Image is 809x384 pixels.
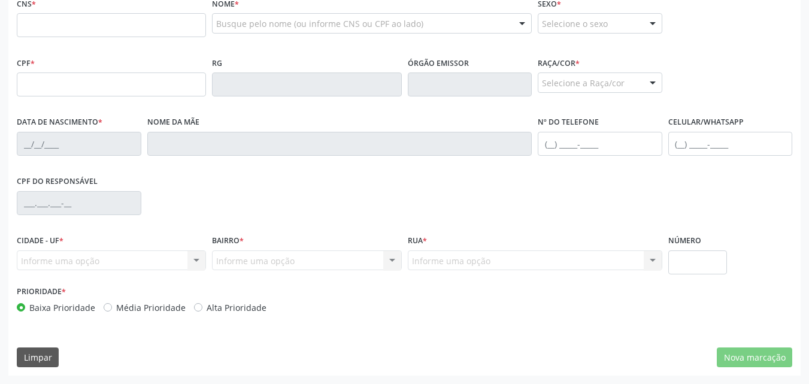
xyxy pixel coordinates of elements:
label: Cidade - UF [17,232,63,250]
label: Celular/WhatsApp [668,113,744,132]
label: Baixa Prioridade [29,301,95,314]
label: Média Prioridade [116,301,186,314]
input: (__) _____-_____ [668,132,793,156]
label: RG [212,54,222,72]
label: Nome da mãe [147,113,199,132]
button: Nova marcação [717,347,792,368]
label: CPF [17,54,35,72]
label: Nº do Telefone [538,113,599,132]
label: Órgão emissor [408,54,469,72]
input: (__) _____-_____ [538,132,662,156]
label: Bairro [212,232,244,250]
span: Selecione o sexo [542,17,608,30]
label: Alta Prioridade [207,301,266,314]
label: Rua [408,232,427,250]
label: Raça/cor [538,54,580,72]
label: Prioridade [17,283,66,301]
label: Número [668,232,701,250]
label: Data de nascimento [17,113,102,132]
input: ___.___.___-__ [17,191,141,215]
label: CPF do responsável [17,173,98,191]
span: Selecione a Raça/cor [542,77,625,89]
span: Busque pelo nome (ou informe CNS ou CPF ao lado) [216,17,423,30]
input: __/__/____ [17,132,141,156]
